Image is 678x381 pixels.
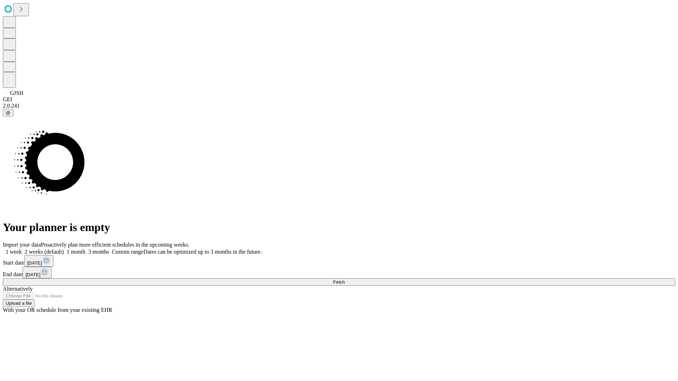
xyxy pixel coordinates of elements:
span: Proactively plan more efficient schedules in the upcoming weeks. [41,242,189,248]
button: @ [3,109,13,116]
span: [DATE] [25,272,40,277]
span: GJSH [10,90,23,96]
span: Custom range [112,249,143,255]
span: Fetch [333,279,345,285]
button: Fetch [3,278,675,286]
span: 2 weeks (default) [25,249,64,255]
h1: Your planner is empty [3,221,675,234]
span: Import your data [3,242,41,248]
div: 2.0.241 [3,103,675,109]
button: Upload a file [3,300,35,307]
div: Start date [3,255,675,267]
span: 1 month [67,249,85,255]
div: End date [3,267,675,278]
span: 1 week [6,249,22,255]
button: [DATE] [24,255,53,267]
span: [DATE] [27,260,42,266]
span: Dates can be optimized up to 3 months in the future. [143,249,262,255]
span: Alternatively [3,286,32,292]
span: @ [6,110,11,115]
button: [DATE] [23,267,52,278]
span: 3 months [88,249,109,255]
div: GEI [3,96,675,103]
span: With your OR schedule from your existing EHR [3,307,112,313]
